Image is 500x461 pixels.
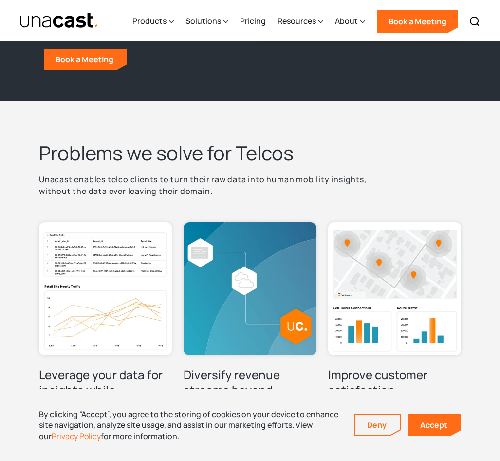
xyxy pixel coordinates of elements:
div: Resources [278,1,323,41]
img: Search icon [469,16,481,27]
img: Retail Site Traffic and Retail Site Hourly Traffic graph [39,222,172,355]
div: About [335,1,365,41]
a: Pricing [240,1,266,41]
div: About [335,15,358,27]
div: Products [132,1,174,41]
h3: Improve customer satisfaction [328,367,461,398]
div: Products [132,15,167,27]
h2: Problems we solve for Telcos [39,140,461,166]
a: home [19,12,99,29]
h3: Diversify revenue streams beyond traditional voice and data services [184,367,316,429]
a: Privacy Policy [52,431,101,442]
img: Cell Tower Connections and Route Traffic graph [328,222,461,355]
div: By clicking “Accept”, you agree to the storing of cookies on your device to enhance site navigati... [39,409,340,442]
a: Book a Meeting [377,10,458,33]
p: Unacast enables telco clients to turn their raw data into human mobility insights, without the da... [39,173,382,197]
img: Diversify revenue streams [184,222,316,355]
h3: Leverage your data for insights while protecting your business [39,367,172,429]
div: Solutions [185,15,221,27]
div: Resources [278,15,316,27]
img: Unacast text logo [19,12,99,29]
div: Solutions [185,1,228,41]
a: Accept [408,414,461,436]
a: Deny [355,415,400,435]
a: Book a Meeting [44,49,127,70]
